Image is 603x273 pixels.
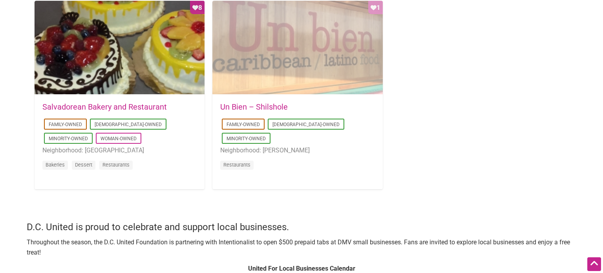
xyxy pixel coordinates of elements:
li: Neighborhood: [PERSON_NAME] [220,145,375,156]
a: Minority-Owned [49,136,88,141]
a: [DEMOGRAPHIC_DATA]-Owned [95,122,162,127]
a: Family-Owned [49,122,82,127]
a: Dessert [75,162,92,168]
a: Minority-Owned [227,136,266,141]
a: Salvadorean Bakery and Restaurant [42,102,167,112]
li: Neighborhood: [GEOGRAPHIC_DATA] [42,145,197,156]
div: Scroll Back to Top [587,257,601,271]
a: Bakeries [46,162,65,168]
a: [DEMOGRAPHIC_DATA]-Owned [272,122,340,127]
a: Woman-Owned [100,136,137,141]
a: Family-Owned [227,122,260,127]
a: Un Bien – Shilshole [220,102,288,112]
a: Restaurants [223,162,250,168]
p: Throughout the season, the D.C. United Foundation is partnering with Intentionalist to open $500 ... [27,237,576,257]
h4: D.C. United is proud to celebrate and support local businesses. [27,221,576,234]
strong: United For Local Businesses Calendar [248,265,355,272]
a: Restaurants [102,162,130,168]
